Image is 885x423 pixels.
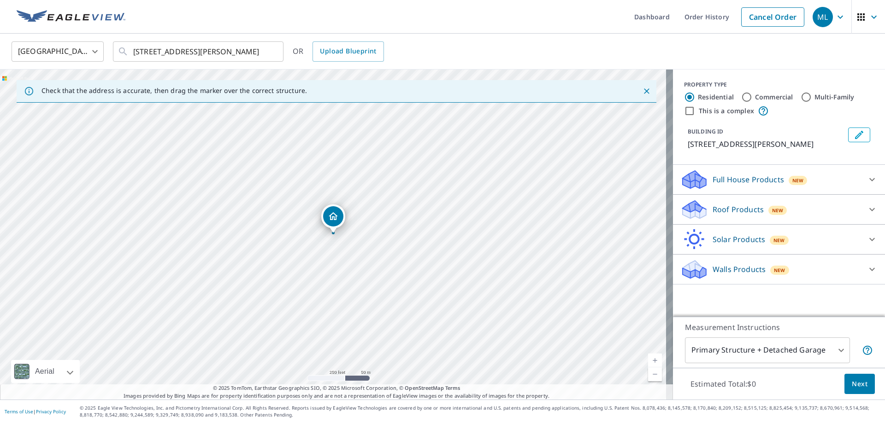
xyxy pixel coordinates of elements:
[445,384,460,391] a: Terms
[713,174,784,185] p: Full House Products
[648,367,662,381] a: Current Level 17, Zoom Out
[80,405,880,418] p: © 2025 Eagle View Technologies, Inc. and Pictometry International Corp. All Rights Reserved. Repo...
[133,39,265,64] input: Search by address or latitude-longitude
[713,264,766,275] p: Walls Products
[755,93,793,102] label: Commercial
[321,204,345,233] div: Dropped pin, building 1, Residential property, 403 Cochran Rd Lexington, KY 40502
[844,374,875,394] button: Next
[713,234,765,245] p: Solar Products
[688,139,844,150] p: [STREET_ADDRESS][PERSON_NAME]
[741,7,804,27] a: Cancel Order
[792,177,804,184] span: New
[41,87,307,95] p: Check that the address is accurate, then drag the marker over the correct structure.
[680,198,878,220] div: Roof ProductsNew
[12,39,104,64] div: [GEOGRAPHIC_DATA]
[699,106,754,116] label: This is a complex
[320,46,376,57] span: Upload Blueprint
[698,93,734,102] label: Residential
[213,384,460,392] span: © 2025 TomTom, Earthstar Geographics SIO, © 2025 Microsoft Corporation, ©
[641,85,653,97] button: Close
[813,7,833,27] div: ML
[683,374,763,394] p: Estimated Total: $0
[5,409,66,414] p: |
[648,353,662,367] a: Current Level 17, Zoom In
[405,384,443,391] a: OpenStreetMap
[684,81,874,89] div: PROPERTY TYPE
[685,322,873,333] p: Measurement Instructions
[773,237,785,244] span: New
[5,408,33,415] a: Terms of Use
[680,168,878,191] div: Full House ProductsNew
[32,360,57,383] div: Aerial
[293,41,384,62] div: OR
[36,408,66,415] a: Privacy Policy
[685,337,850,363] div: Primary Structure + Detached Garage
[313,41,383,62] a: Upload Blueprint
[688,127,723,135] p: BUILDING ID
[680,228,878,250] div: Solar ProductsNew
[680,258,878,280] div: Walls ProductsNew
[862,345,873,356] span: Your report will include the primary structure and a detached garage if one exists.
[814,93,855,102] label: Multi-Family
[11,360,80,383] div: Aerial
[713,204,764,215] p: Roof Products
[17,10,125,24] img: EV Logo
[774,267,785,274] span: New
[848,127,870,142] button: Edit building 1
[852,378,867,390] span: Next
[772,207,784,214] span: New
